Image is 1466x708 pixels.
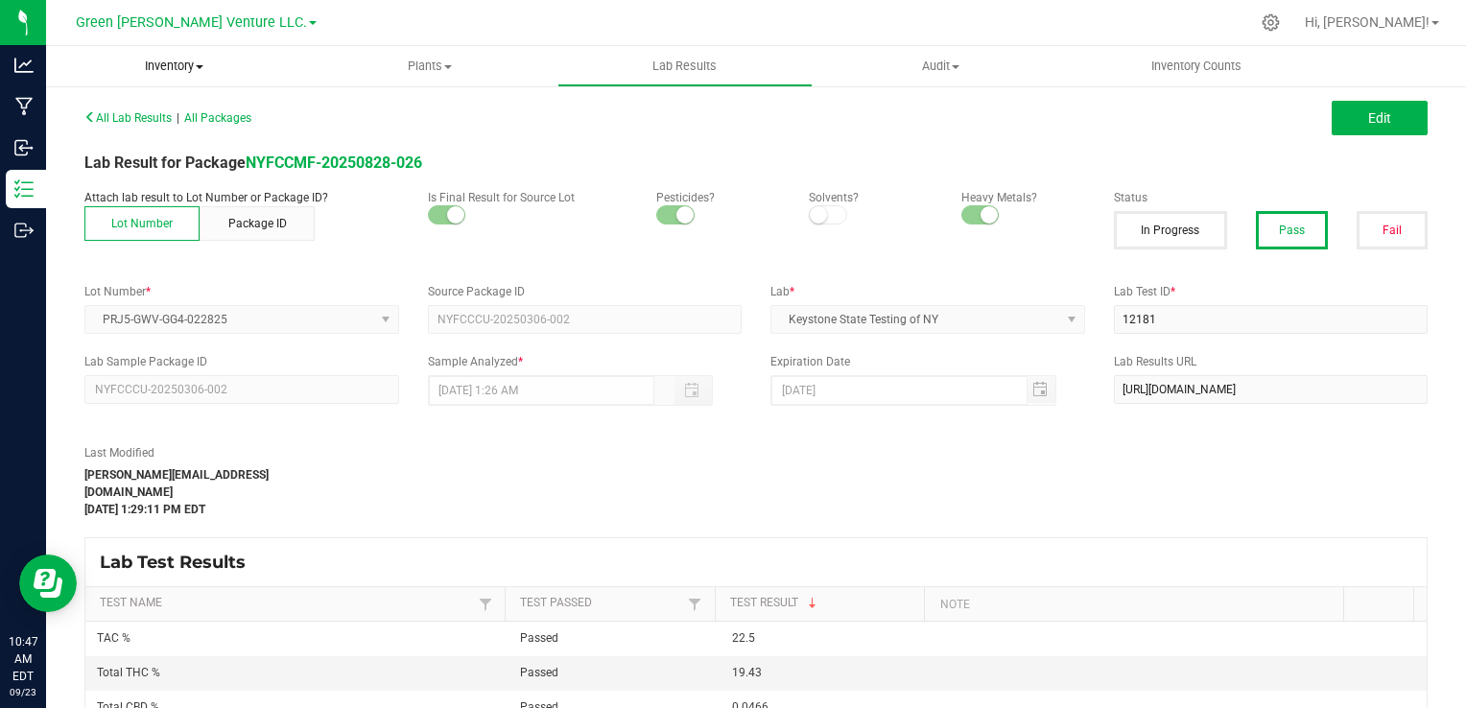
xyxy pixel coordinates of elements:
[14,179,34,199] inline-svg: Inventory
[84,206,200,241] button: Lot Number
[813,46,1068,86] a: Audit
[19,555,77,612] iframe: Resource center
[1114,189,1429,206] label: Status
[302,58,556,75] span: Plants
[730,596,917,611] a: Test ResultSortable
[76,14,307,31] span: Green [PERSON_NAME] Venture LLC.
[84,353,399,370] label: Lab Sample Package ID
[97,631,130,645] span: TAC %
[1368,110,1391,126] span: Edit
[732,666,762,679] span: 19.43
[14,221,34,240] inline-svg: Outbound
[84,153,422,172] span: Lab Result for Package
[84,189,399,206] p: Attach lab result to Lot Number or Package ID?
[557,46,813,86] a: Lab Results
[84,468,269,499] strong: [PERSON_NAME][EMAIL_ADDRESS][DOMAIN_NAME]
[474,592,497,616] a: Filter
[184,111,251,125] span: All Packages
[961,189,1085,206] p: Heavy Metals?
[9,633,37,685] p: 10:47 AM EDT
[520,631,558,645] span: Passed
[100,552,260,573] span: Lab Test Results
[84,283,399,300] label: Lot Number
[520,666,558,679] span: Passed
[809,189,933,206] p: Solvents?
[246,153,422,172] a: NYFCCMF-20250828-026
[770,283,1085,300] label: Lab
[1114,283,1429,300] label: Lab Test ID
[200,206,315,241] button: Package ID
[9,685,37,699] p: 09/23
[1256,211,1327,249] button: Pass
[924,587,1343,622] th: Note
[97,666,160,679] span: Total THC %
[84,111,172,125] span: All Lab Results
[1069,46,1324,86] a: Inventory Counts
[14,138,34,157] inline-svg: Inbound
[84,503,205,516] strong: [DATE] 1:29:11 PM EDT
[1125,58,1267,75] span: Inventory Counts
[100,596,473,611] a: Test NameSortable
[1114,211,1228,249] button: In Progress
[1305,14,1430,30] span: Hi, [PERSON_NAME]!
[520,596,683,611] a: Test PassedSortable
[428,189,627,206] p: Is Final Result for Source Lot
[732,631,755,645] span: 22.5
[428,353,743,370] label: Sample Analyzed
[84,444,313,461] label: Last Modified
[46,58,301,75] span: Inventory
[1259,13,1283,32] div: Manage settings
[14,97,34,116] inline-svg: Manufacturing
[805,596,820,611] span: Sortable
[1114,353,1429,370] label: Lab Results URL
[177,111,179,125] span: |
[770,353,1085,370] label: Expiration Date
[627,58,743,75] span: Lab Results
[46,46,301,86] a: Inventory
[656,189,780,206] p: Pesticides?
[1357,211,1428,249] button: Fail
[1332,101,1428,135] button: Edit
[683,592,706,616] a: Filter
[14,56,34,75] inline-svg: Analytics
[301,46,556,86] a: Plants
[814,58,1067,75] span: Audit
[428,283,743,300] label: Source Package ID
